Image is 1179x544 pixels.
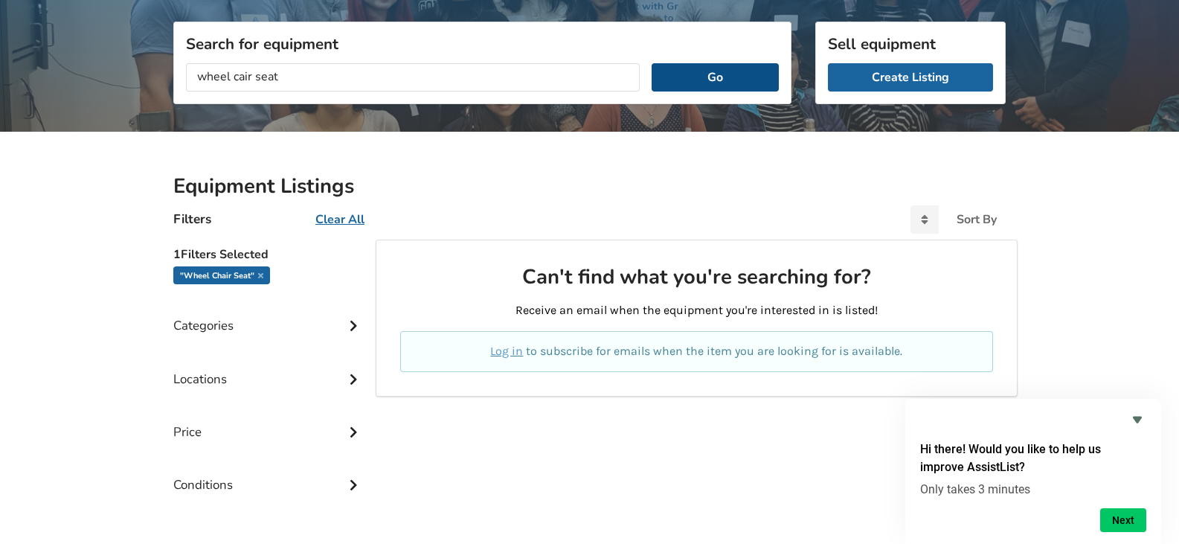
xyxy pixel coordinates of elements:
div: Categories [173,288,364,341]
a: Create Listing [828,63,993,92]
p: to subscribe for emails when the item you are looking for is available. [418,343,975,360]
div: Price [173,394,364,447]
h2: Equipment Listings [173,173,1006,199]
button: Hide survey [1128,411,1146,429]
button: Go [652,63,779,92]
p: Only takes 3 minutes [920,482,1146,496]
u: Clear All [315,211,364,228]
h3: Sell equipment [828,34,993,54]
div: Hi there! Would you like to help us improve AssistList? [920,411,1146,532]
div: Locations [173,342,364,394]
div: Conditions [173,447,364,500]
h2: Can't find what you're searching for? [400,264,993,290]
div: Sort By [957,214,997,225]
button: Next question [1100,508,1146,532]
div: "wheel chair seat" [173,266,270,284]
p: Receive an email when the equipment you're interested in is listed! [400,302,993,319]
h5: 1 Filters Selected [173,240,364,266]
input: I am looking for... [186,63,640,92]
a: Log in [490,344,523,358]
h4: Filters [173,211,211,228]
h3: Search for equipment [186,34,779,54]
h2: Hi there! Would you like to help us improve AssistList? [920,441,1146,476]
